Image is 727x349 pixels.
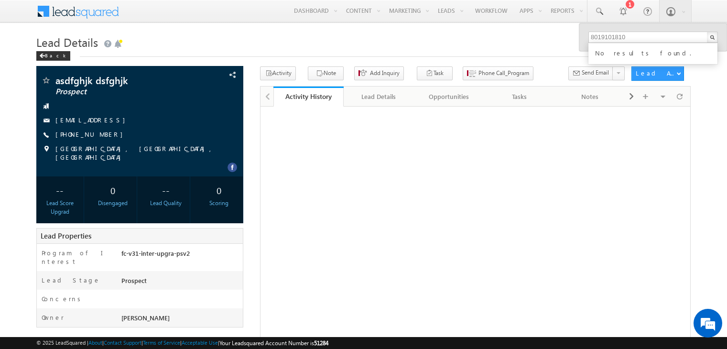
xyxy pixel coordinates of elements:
[219,339,328,347] span: Your Leadsquared Account Number is
[370,69,400,77] span: Add Inquiry
[351,91,405,102] div: Lead Details
[588,32,718,43] input: Search Leads
[631,66,684,81] button: Lead Actions
[414,87,485,107] a: Opportunities
[145,181,187,199] div: --
[55,130,128,140] span: [PHONE_NUMBER]
[463,66,533,80] button: Phone Call_Program
[55,87,184,97] span: Prospect
[198,181,240,199] div: 0
[39,181,81,199] div: --
[42,276,100,284] label: Lead Stage
[55,144,223,162] span: [GEOGRAPHIC_DATA], [GEOGRAPHIC_DATA], [GEOGRAPHIC_DATA]
[88,339,102,346] a: About
[121,314,170,322] span: [PERSON_NAME]
[42,294,84,303] label: Concerns
[143,339,180,346] a: Terms of Service
[281,92,336,101] div: Activity History
[273,87,344,107] a: Activity History
[314,339,328,347] span: 51284
[417,66,453,80] button: Task
[492,91,546,102] div: Tasks
[555,87,626,107] a: Notes
[198,199,240,207] div: Scoring
[55,76,184,85] span: asdfghjk dsfghjk
[145,199,187,207] div: Lead Quality
[42,313,64,322] label: Owner
[182,339,218,346] a: Acceptable Use
[36,51,75,59] a: Back
[582,68,609,77] span: Send Email
[36,51,70,61] div: Back
[354,66,404,80] button: Add Inquiry
[119,249,243,262] div: fc-v31-inter-upgra-psv2
[39,199,81,216] div: Lead Score Upgrad
[104,339,141,346] a: Contact Support
[36,338,328,348] span: © 2025 LeadSquared | | | | |
[119,276,243,289] div: Prospect
[41,231,91,240] span: Lead Properties
[55,116,130,124] a: [EMAIL_ADDRESS]
[92,199,134,207] div: Disengaged
[344,87,414,107] a: Lead Details
[92,181,134,199] div: 0
[308,66,344,80] button: Note
[636,69,676,77] div: Lead Actions
[563,91,617,102] div: Notes
[478,69,529,77] span: Phone Call_Program
[422,91,476,102] div: Opportunities
[568,66,613,80] button: Send Email
[485,87,555,107] a: Tasks
[593,46,721,58] div: No results found.
[42,249,111,266] label: Program of Interest
[36,34,98,50] span: Lead Details
[260,66,296,80] button: Activity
